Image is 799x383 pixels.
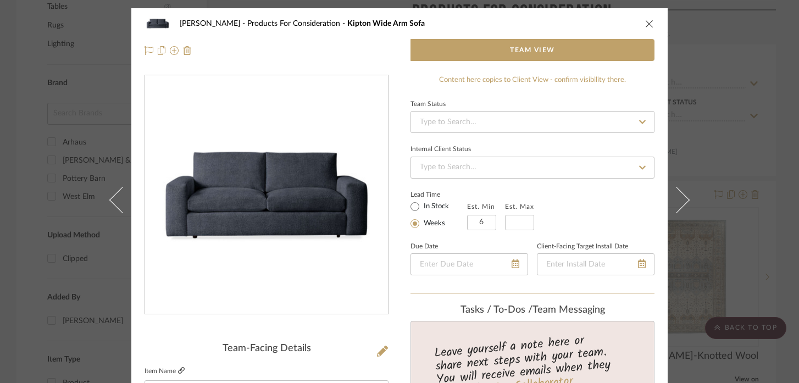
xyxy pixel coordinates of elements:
label: Due Date [410,244,438,249]
img: eba4dcb6-7030-4aee-956c-ba8ad672033f_436x436.jpg [145,104,388,286]
input: Enter Due Date [410,253,528,275]
label: Est. Max [505,203,534,210]
div: Team Status [410,102,446,107]
label: Lead Time [410,190,467,199]
button: close [645,19,654,29]
img: eba4dcb6-7030-4aee-956c-ba8ad672033f_48x40.jpg [145,13,171,35]
input: Type to Search… [410,157,654,179]
span: [PERSON_NAME] [180,20,247,27]
label: Weeks [421,219,445,229]
label: Client-Facing Target Install Date [537,244,628,249]
div: 0 [145,104,388,286]
img: Remove from project [183,46,192,55]
input: Type to Search… [410,111,654,133]
mat-radio-group: Select item type [410,199,467,230]
div: Internal Client Status [410,147,471,152]
label: In Stock [421,202,449,212]
div: Content here copies to Client View - confirm visibility there. [410,75,654,86]
div: Team-Facing Details [145,343,389,355]
span: Tasks / To-Dos / [460,305,532,315]
label: Est. Min [467,203,495,210]
label: Item Name [145,367,185,376]
span: Products For Consideration [247,20,347,27]
input: Enter Install Date [537,253,654,275]
span: Team View [510,39,555,61]
div: team Messaging [410,304,654,317]
span: Kipton Wide Arm Sofa [347,20,425,27]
